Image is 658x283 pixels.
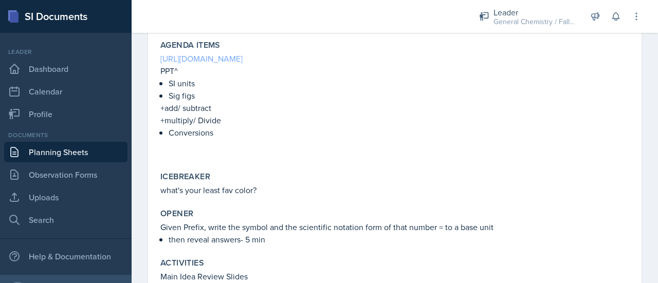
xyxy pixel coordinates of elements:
[493,16,576,27] div: General Chemistry / Fall 2025
[160,258,204,268] label: Activities
[160,221,629,233] p: Given Prefix, write the symbol and the scientific notation form of that number = to a base unit
[160,184,629,196] p: what's your least fav color?
[4,187,127,207] a: Uploads
[160,53,243,64] a: [URL][DOMAIN_NAME]
[4,246,127,267] div: Help & Documentation
[493,6,576,18] div: Leader
[4,164,127,185] a: Observation Forms
[160,65,629,77] p: PPT^
[160,172,210,182] label: Icebreaker
[4,142,127,162] a: Planning Sheets
[160,270,629,282] p: Main Idea Review Slides
[169,233,629,246] p: then reveal answers- 5 min
[4,130,127,140] div: Documents
[169,77,629,89] p: SI units
[160,40,221,50] label: Agenda items
[160,209,193,219] label: Opener
[4,59,127,79] a: Dashboard
[4,81,127,102] a: Calendar
[160,102,629,114] p: +add/ subtract
[4,47,127,56] div: Leader
[4,104,127,124] a: Profile
[160,114,629,126] p: +multiply/ Divide
[169,126,629,139] p: Conversions
[4,210,127,230] a: Search
[169,89,629,102] p: Sig figs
